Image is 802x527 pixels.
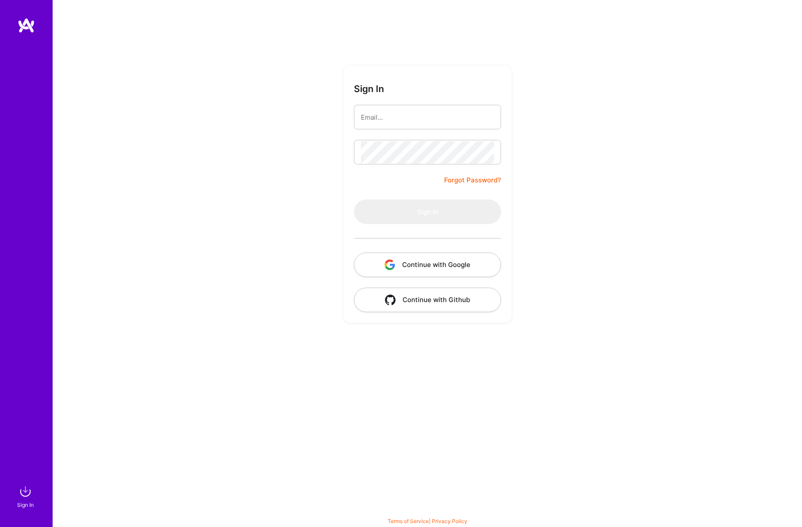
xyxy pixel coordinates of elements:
img: icon [385,260,395,270]
div: Sign In [17,500,34,509]
button: Continue with Google [354,253,501,277]
a: sign inSign In [18,483,34,509]
a: Privacy Policy [432,518,467,524]
a: Terms of Service [388,518,429,524]
img: icon [385,295,396,305]
button: Sign In [354,199,501,224]
input: Email... [361,106,494,128]
span: | [388,518,467,524]
a: Forgot Password? [444,175,501,185]
img: sign in [17,483,34,500]
img: logo [18,18,35,33]
h3: Sign In [354,83,384,94]
div: © 2025 ATeams Inc., All rights reserved. [53,501,802,523]
button: Continue with Github [354,288,501,312]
